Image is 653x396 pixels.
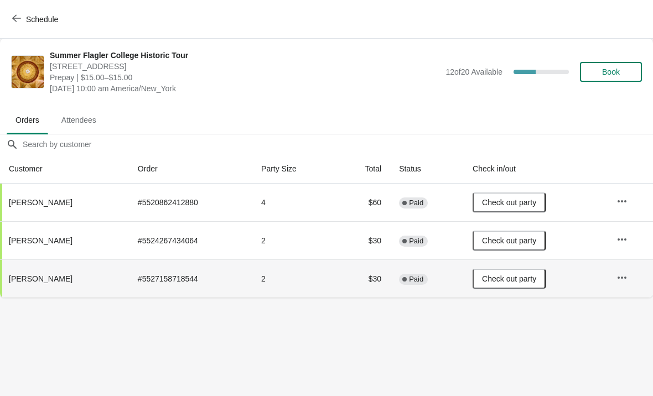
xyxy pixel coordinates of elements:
[129,184,252,221] td: # 5520862412880
[473,231,546,251] button: Check out party
[9,274,72,283] span: [PERSON_NAME]
[9,236,72,245] span: [PERSON_NAME]
[6,9,67,29] button: Schedule
[390,154,464,184] th: Status
[252,259,336,298] td: 2
[129,221,252,259] td: # 5524267434064
[50,83,440,94] span: [DATE] 10:00 am America/New_York
[53,110,105,130] span: Attendees
[336,259,390,298] td: $30
[12,56,44,88] img: Summer Flagler College Historic Tour
[7,110,48,130] span: Orders
[602,67,620,76] span: Book
[473,192,546,212] button: Check out party
[482,198,536,207] span: Check out party
[409,199,423,207] span: Paid
[50,50,440,61] span: Summer Flagler College Historic Tour
[482,274,536,283] span: Check out party
[252,154,336,184] th: Party Size
[482,236,536,245] span: Check out party
[336,184,390,221] td: $60
[580,62,642,82] button: Book
[129,259,252,298] td: # 5527158718544
[50,61,440,72] span: [STREET_ADDRESS]
[22,134,653,154] input: Search by customer
[336,154,390,184] th: Total
[129,154,252,184] th: Order
[473,269,546,289] button: Check out party
[9,198,72,207] span: [PERSON_NAME]
[252,221,336,259] td: 2
[50,72,440,83] span: Prepay | $15.00–$15.00
[464,154,608,184] th: Check in/out
[445,67,502,76] span: 12 of 20 Available
[26,15,58,24] span: Schedule
[252,184,336,221] td: 4
[336,221,390,259] td: $30
[409,275,423,284] span: Paid
[409,237,423,246] span: Paid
